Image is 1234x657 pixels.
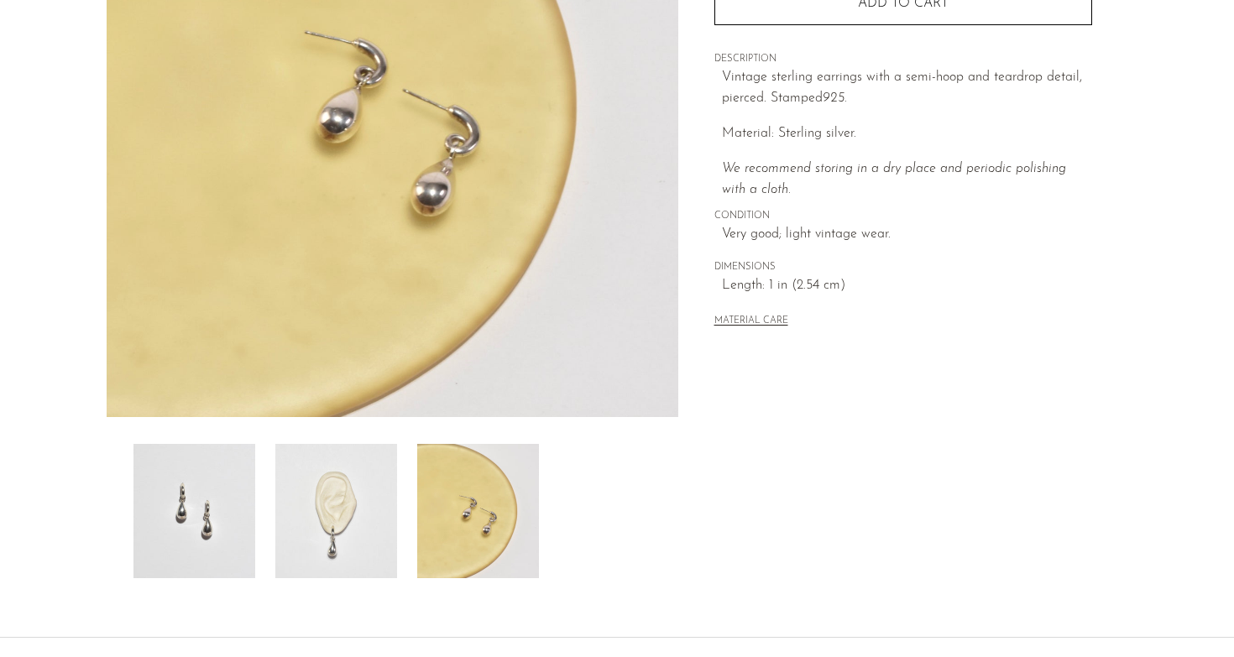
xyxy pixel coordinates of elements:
[714,260,1092,275] span: DIMENSIONS
[823,91,847,105] em: 925.
[722,224,1092,246] span: Very good; light vintage wear.
[417,444,539,578] img: Silver Teardrop Earrings
[714,315,788,328] button: MATERIAL CARE
[714,52,1092,67] span: DESCRIPTION
[275,444,397,578] img: Silver Teardrop Earrings
[722,275,1092,297] span: Length: 1 in (2.54 cm)
[722,162,1066,197] i: We recommend storing in a dry place and periodic polishing with a cloth.
[714,209,1092,224] span: CONDITION
[722,123,1092,145] p: Material: Sterling silver.
[722,67,1092,110] p: Vintage sterling earrings with a semi-hoop and teardrop detail, pierced. Stamped
[133,444,255,578] img: Silver Teardrop Earrings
